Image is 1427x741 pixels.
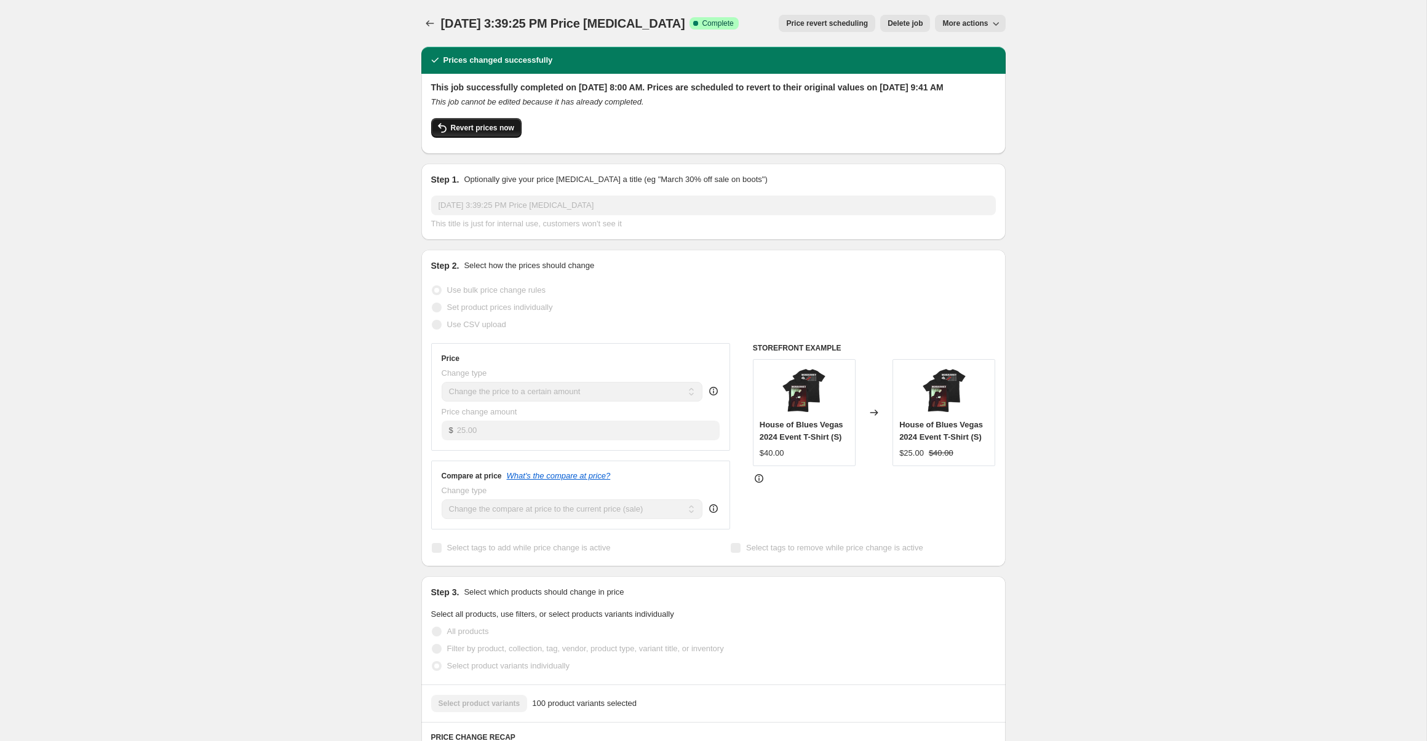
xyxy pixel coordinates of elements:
[431,118,522,138] button: Revert prices now
[441,17,685,30] span: [DATE] 3:39:25 PM Price [MEDICAL_DATA]
[431,173,459,186] h2: Step 1.
[447,320,506,329] span: Use CSV upload
[442,486,487,495] span: Change type
[431,97,644,106] i: This job cannot be edited because it has already completed.
[707,385,720,397] div: help
[442,407,517,416] span: Price change amount
[779,366,829,415] img: MORRISSEY_houseofblueseventtee_STACK_2048x2048_09b53911-2bcc-4a24-89b7-d2899b8e8728_80x.webp
[431,219,622,228] span: This title is just for internal use, customers won't see it
[431,196,996,215] input: 30% off holiday sale
[447,644,724,653] span: Filter by product, collection, tag, vendor, product type, variant title, or inventory
[702,18,733,28] span: Complete
[421,15,439,32] button: Price change jobs
[899,420,983,442] span: House of Blues Vegas 2024 Event T-Shirt (S)
[935,15,1005,32] button: More actions
[760,447,784,459] div: $40.00
[449,426,453,435] span: $
[457,421,720,440] input: 80.00
[431,609,674,619] span: Select all products, use filters, or select products variants individually
[880,15,930,32] button: Delete job
[507,471,611,480] button: What's the compare at price?
[447,661,570,670] span: Select product variants individually
[464,173,767,186] p: Optionally give your price [MEDICAL_DATA] a title (eg "March 30% off sale on boots")
[431,260,459,272] h2: Step 2.
[707,502,720,515] div: help
[746,543,923,552] span: Select tags to remove while price change is active
[779,15,875,32] button: Price revert scheduling
[899,447,924,459] div: $25.00
[442,471,502,481] h3: Compare at price
[760,420,843,442] span: House of Blues Vegas 2024 Event T-Shirt (S)
[464,260,594,272] p: Select how the prices should change
[442,368,487,378] span: Change type
[443,54,553,66] h2: Prices changed successfully
[451,123,514,133] span: Revert prices now
[431,81,996,93] h2: This job successfully completed on [DATE] 8:00 AM. Prices are scheduled to revert to their origin...
[920,366,969,415] img: MORRISSEY_houseofblueseventtee_STACK_2048x2048_09b53911-2bcc-4a24-89b7-d2899b8e8728_80x.webp
[888,18,923,28] span: Delete job
[447,285,546,295] span: Use bulk price change rules
[447,627,489,636] span: All products
[942,18,988,28] span: More actions
[431,586,459,598] h2: Step 3.
[753,343,996,353] h6: STOREFRONT EXAMPLE
[786,18,868,28] span: Price revert scheduling
[532,697,637,710] span: 100 product variants selected
[929,447,953,459] strike: $40.00
[442,354,459,363] h3: Price
[447,303,553,312] span: Set product prices individually
[464,586,624,598] p: Select which products should change in price
[447,543,611,552] span: Select tags to add while price change is active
